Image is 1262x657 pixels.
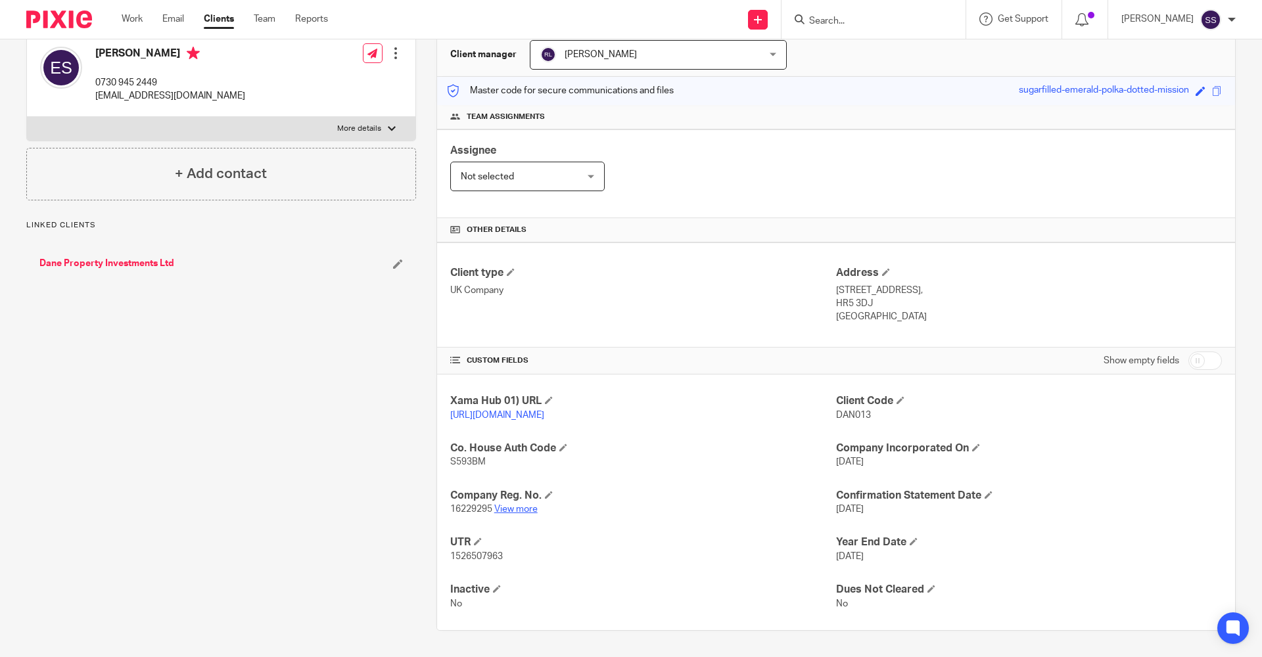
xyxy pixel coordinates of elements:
h4: UTR [450,535,836,549]
img: Pixie [26,11,92,28]
span: Other details [467,225,526,235]
p: UK Company [450,284,836,297]
h4: Client type [450,266,836,280]
p: More details [337,124,381,134]
span: 16229295 [450,505,492,514]
a: [URL][DOMAIN_NAME] [450,411,544,420]
h4: Xama Hub 01) URL [450,394,836,408]
h4: CUSTOM FIELDS [450,355,836,366]
h4: Address [836,266,1222,280]
p: [PERSON_NAME] [1121,12,1194,26]
h4: Co. House Auth Code [450,442,836,455]
a: Team [254,12,275,26]
span: 1526507963 [450,552,503,561]
span: Team assignments [467,112,545,122]
span: Get Support [998,14,1048,24]
p: [EMAIL_ADDRESS][DOMAIN_NAME] [95,89,245,102]
a: View more [494,505,538,514]
h3: Client manager [450,48,517,61]
span: No [836,599,848,608]
p: Linked clients [26,220,416,231]
p: [GEOGRAPHIC_DATA] [836,310,1222,323]
a: Reports [295,12,328,26]
h4: Dues Not Cleared [836,583,1222,597]
p: HR5 3DJ [836,297,1222,310]
span: [PERSON_NAME] [565,50,637,59]
a: Clients [204,12,234,26]
img: svg%3E [540,47,556,62]
span: [DATE] [836,457,864,466]
h4: Company Reg. No. [450,489,836,503]
input: Search [808,16,926,28]
h4: [PERSON_NAME] [95,47,245,63]
span: Assignee [450,145,496,156]
label: Show empty fields [1104,354,1179,367]
div: sugarfilled-emerald-polka-dotted-mission [1019,83,1189,99]
p: 0730 945 2449 [95,76,245,89]
span: [DATE] [836,505,864,514]
h4: Company Incorporated On [836,442,1222,455]
h4: Inactive [450,583,836,597]
img: svg%3E [1200,9,1221,30]
img: svg%3E [40,47,82,89]
i: Primary [187,47,200,60]
span: S593BM [450,457,486,466]
a: Work [122,12,143,26]
span: DAN013 [836,411,871,420]
h4: Client Code [836,394,1222,408]
h4: + Add contact [175,164,267,184]
span: Not selected [461,172,514,181]
p: Master code for secure communications and files [447,84,674,97]
p: [STREET_ADDRESS], [836,284,1222,297]
a: Dane Property Investments Ltd [39,257,174,270]
h4: Year End Date [836,535,1222,549]
a: Email [162,12,184,26]
span: [DATE] [836,552,864,561]
h4: Confirmation Statement Date [836,489,1222,503]
span: No [450,599,462,608]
